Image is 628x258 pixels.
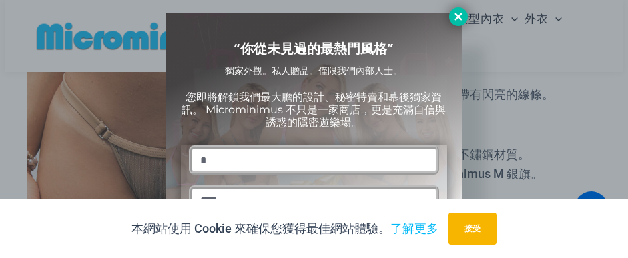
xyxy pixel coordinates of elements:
font: 本網站使用 Cookie 來確保您獲得最佳網站體驗。 [131,221,390,235]
font: 您即將解鎖我們最大膽的設計、秘密特賣和幕後獨家資訊。 Microminimus 不只是一家商店，更是充滿自信與誘惑的隱密遊樂場。 [182,91,446,129]
font: “你從未見過的最熱門風格” [234,39,394,58]
button: 關閉 [449,7,468,26]
font: 接受 [464,224,481,233]
button: 接受 [448,213,497,245]
font: 獨家外觀。私人贈品。僅限我們內部人士。 [226,64,403,77]
a: 了解更多 [390,221,438,235]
